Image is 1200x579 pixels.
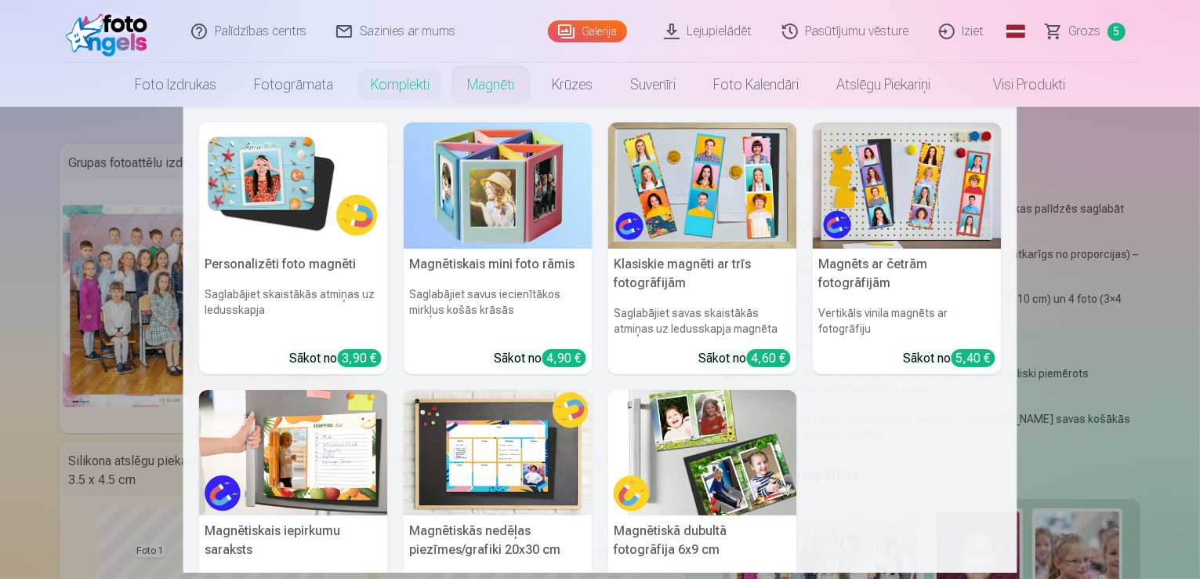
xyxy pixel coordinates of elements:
img: Personalizēti foto magnēti [199,122,388,249]
a: Foto izdrukas [116,63,235,107]
img: Magnētiskās nedēļas piezīmes/grafiki 20x30 cm [404,390,593,516]
h5: Magnētiskais iepirkumu saraksts [199,515,388,566]
div: 4,60 € [747,349,791,367]
div: Sākot no [290,349,382,368]
a: Fotogrāmata [235,63,352,107]
img: /fa1 [66,6,156,56]
a: Suvenīri [611,63,694,107]
a: Magnēti [448,63,533,107]
div: 5,40 € [952,349,995,367]
a: Krūzes [533,63,611,107]
a: Galerija [548,20,627,42]
a: Komplekti [352,63,448,107]
a: Personalizēti foto magnētiPersonalizēti foto magnētiSaglabājiet skaistākās atmiņas uz ledusskapja... [199,122,388,374]
div: Sākot no [699,349,791,368]
div: Sākot no [904,349,995,368]
img: Magnētiskais mini foto rāmis [404,122,593,249]
img: Magnētiskā dubultā fotogrāfija 6x9 cm [608,390,797,516]
a: Atslēgu piekariņi [818,63,949,107]
span: Grozs [1069,22,1101,41]
h5: Personalizēti foto magnēti [199,249,388,280]
a: Magnētiskais mini foto rāmisMagnētiskais mini foto rāmisSaglabājiet savus iecienītākos mirkļus ko... [404,122,593,374]
a: Visi produkti [949,63,1084,107]
h6: Saglabājiet savas skaistākās atmiņas uz ledusskapja magnēta [608,299,797,343]
h6: Saglabājiet skaistākās atmiņas uz ledusskapja [199,280,388,343]
div: Sākot no [495,349,586,368]
h6: Saglabājiet savus iecienītākos mirkļus košās krāsās [404,280,593,343]
img: Magnētiskais iepirkumu saraksts [199,390,388,516]
h5: Klasiskie magnēti ar trīs fotogrāfijām [608,249,797,299]
img: Klasiskie magnēti ar trīs fotogrāfijām [608,122,797,249]
a: Magnēts ar četrām fotogrāfijāmMagnēts ar četrām fotogrāfijāmVertikāls vinila magnēts ar fotogrāfi... [813,122,1002,374]
div: 3,90 € [338,349,382,367]
a: Klasiskie magnēti ar trīs fotogrāfijāmKlasiskie magnēti ar trīs fotogrāfijāmSaglabājiet savas ska... [608,122,797,374]
h5: Magnēts ar četrām fotogrāfijām [813,249,1002,299]
img: Magnēts ar četrām fotogrāfijām [813,122,1002,249]
h5: Magnētiskās nedēļas piezīmes/grafiki 20x30 cm [404,515,593,566]
a: Foto kalendāri [694,63,818,107]
div: 4,90 € [542,349,586,367]
h5: Magnētiskais mini foto rāmis [404,249,593,280]
h6: Vertikāls vinila magnēts ar fotogrāfiju [813,299,1002,343]
h5: Magnētiskā dubultā fotogrāfija 6x9 cm [608,515,797,566]
span: 5 [1108,23,1126,41]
